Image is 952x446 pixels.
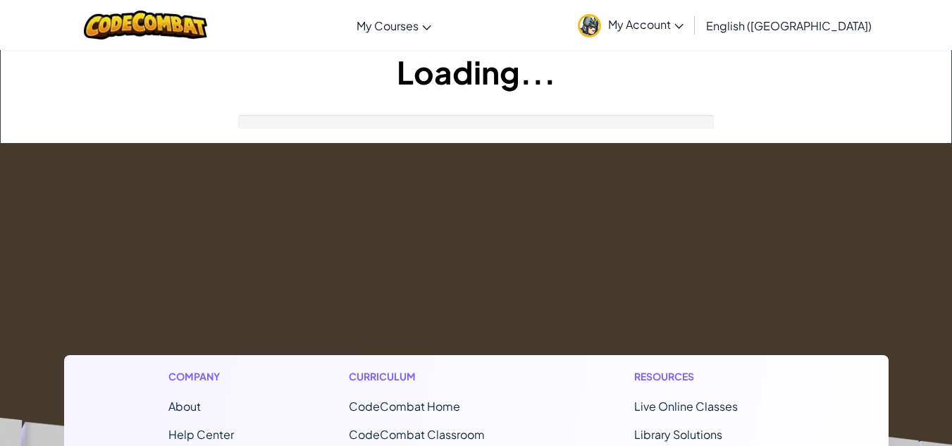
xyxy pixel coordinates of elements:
h1: Company [168,369,234,384]
a: Live Online Classes [634,399,738,414]
a: English ([GEOGRAPHIC_DATA]) [699,6,879,44]
img: CodeCombat logo [84,11,207,39]
span: English ([GEOGRAPHIC_DATA]) [706,18,872,33]
h1: Resources [634,369,784,384]
img: avatar [578,14,601,37]
a: CodeCombat Classroom [349,427,485,442]
a: Help Center [168,427,234,442]
h1: Curriculum [349,369,519,384]
a: Library Solutions [634,427,722,442]
a: My Account [571,3,691,47]
span: My Account [608,17,684,32]
h1: Loading... [1,50,951,94]
span: My Courses [357,18,419,33]
span: CodeCombat Home [349,399,460,414]
a: My Courses [350,6,438,44]
a: About [168,399,201,414]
